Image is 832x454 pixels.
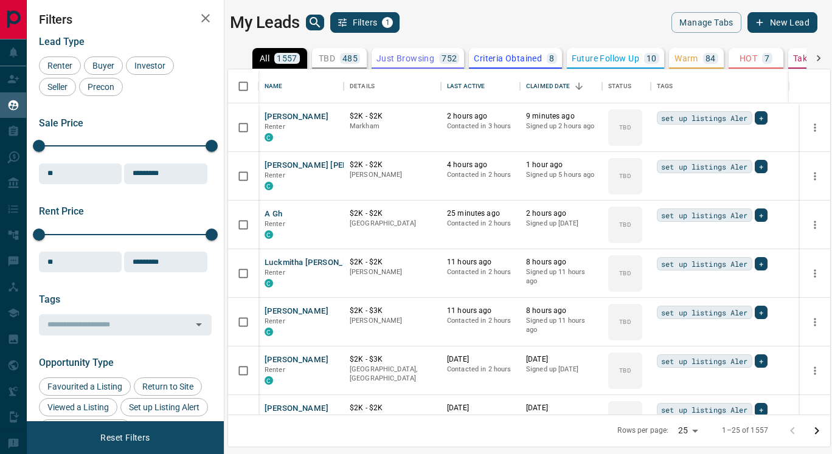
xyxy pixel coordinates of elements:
span: Renter [265,366,285,374]
p: Contacted in 2 hours [447,267,514,277]
span: Sale Price [39,117,83,129]
div: Investor [126,57,174,75]
p: 2 hours ago [447,111,514,122]
div: Set up Listing Alert [120,398,208,416]
p: Contacted in 2 hours [447,219,514,229]
p: 2 hours ago [526,208,596,219]
span: Precon [83,82,119,92]
div: condos.ca [265,230,273,239]
p: 1–25 of 1557 [722,425,768,436]
span: Viewed a Listing [43,402,113,412]
p: TBD [619,220,631,229]
span: Lead Type [39,36,85,47]
span: Rent Price [39,205,84,217]
div: + [755,354,768,368]
div: Name [258,69,344,103]
button: [PERSON_NAME] [265,403,328,414]
p: 9 minutes ago [526,111,596,122]
p: Signed up 2 hours ago [526,122,596,131]
button: more [806,410,824,428]
span: Tags [39,294,60,305]
p: TBD [619,366,631,375]
span: Opportunity Type [39,357,114,368]
div: Claimed Date [526,69,570,103]
p: Signed up [DATE] [526,219,596,229]
div: Return to Site [134,377,202,396]
span: Renter [265,171,285,179]
p: Future Follow Up [572,54,639,63]
div: Details [344,69,441,103]
p: [PERSON_NAME] [350,316,435,326]
p: [GEOGRAPHIC_DATA] [350,219,435,229]
div: condos.ca [265,182,273,190]
p: $2K - $2K [350,160,435,170]
p: Markham [350,122,435,131]
span: + [759,404,763,416]
p: $2K - $2K [350,257,435,267]
p: 11 hours ago [447,306,514,316]
div: + [755,403,768,416]
p: Signed up 11 hours ago [526,316,596,335]
div: Details [350,69,375,103]
div: Tags [651,69,789,103]
div: condos.ca [265,328,273,336]
p: 7 [764,54,769,63]
span: + [759,160,763,173]
p: 84 [705,54,716,63]
div: + [755,111,768,125]
p: Signed up 11 hours ago [526,267,596,286]
div: Buyer [84,57,123,75]
div: + [755,257,768,270]
button: more [806,216,824,234]
p: [PERSON_NAME] [350,267,435,277]
button: more [806,313,824,331]
p: Criteria Obtained [474,54,542,63]
span: set up listings Aler [661,160,748,173]
p: 1 hour ago [526,160,596,170]
div: + [755,160,768,173]
button: more [806,167,824,185]
div: + [755,306,768,319]
h2: Filters [39,12,212,27]
span: Renter [265,269,285,277]
p: [DATE] [526,403,596,413]
button: Open [190,316,207,333]
button: [PERSON_NAME] [265,354,328,366]
button: more [806,362,824,380]
p: $2K - $2K [350,403,435,413]
p: $2K - $2K [350,111,435,122]
p: [DATE] [447,403,514,413]
p: 1557 [277,54,297,63]
span: Seller [43,82,72,92]
span: + [759,209,763,221]
div: condos.ca [265,133,273,142]
p: [PERSON_NAME] [350,413,435,423]
p: [DATE] [526,354,596,365]
div: Claimed Date [520,69,602,103]
span: Favourited a Listing [43,382,127,391]
span: + [759,258,763,270]
div: condos.ca [265,376,273,385]
p: Rows per page: [617,425,668,436]
p: [GEOGRAPHIC_DATA], [GEOGRAPHIC_DATA] [350,365,435,383]
span: Buyer [88,61,119,71]
span: + [759,306,763,318]
span: Investor [130,61,170,71]
button: [PERSON_NAME] [265,306,328,317]
p: 10 [647,54,657,63]
span: set up listings Aler [661,404,748,416]
div: Status [608,69,631,103]
span: Return to Site [138,382,198,391]
div: Last Active [447,69,485,103]
span: + [759,355,763,367]
p: Contacted 21 hours ago [447,413,514,432]
p: $2K - $3K [350,306,435,316]
p: All [260,54,269,63]
p: 8 hours ago [526,306,596,316]
button: Manage Tabs [671,12,741,33]
button: Go to next page [805,419,829,443]
p: Contacted in 2 hours [447,170,514,180]
p: Contacted in 3 hours [447,122,514,131]
p: Signed up [DATE] [526,365,596,374]
button: New Lead [747,12,817,33]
